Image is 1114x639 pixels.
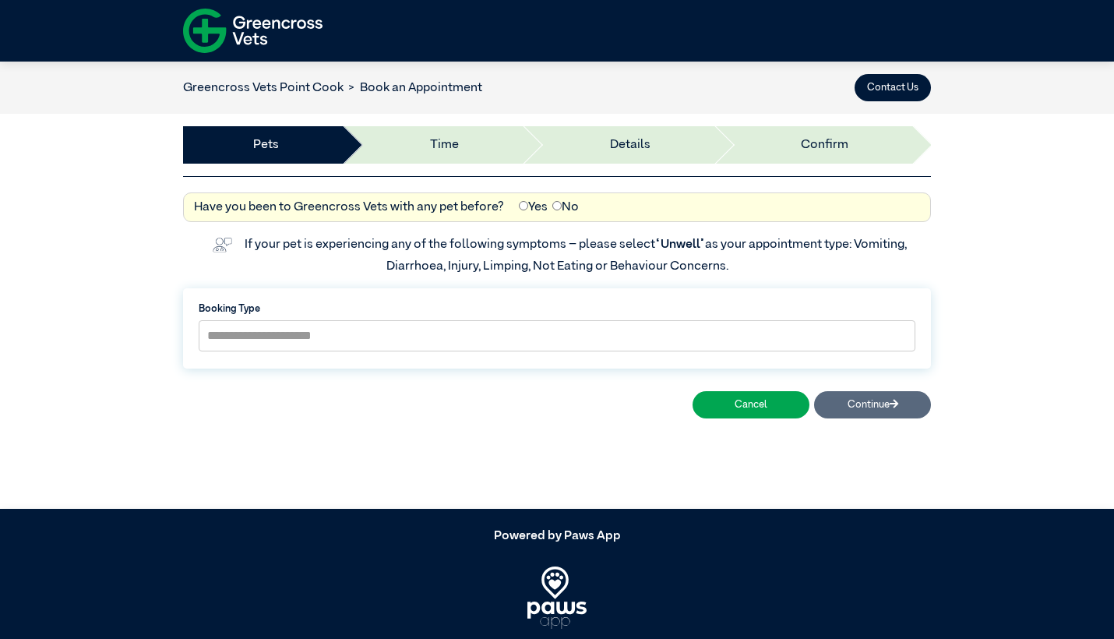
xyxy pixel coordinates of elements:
img: vet [207,232,237,257]
label: No [552,198,579,217]
nav: breadcrumb [183,79,482,97]
a: Pets [253,136,279,154]
button: Cancel [693,391,809,418]
li: Book an Appointment [344,79,482,97]
input: Yes [519,201,528,210]
img: PawsApp [527,567,587,629]
input: No [552,201,562,210]
label: Have you been to Greencross Vets with any pet before? [194,198,504,217]
label: Yes [519,198,548,217]
h5: Powered by Paws App [183,529,931,544]
img: f-logo [183,4,323,58]
a: Greencross Vets Point Cook [183,82,344,94]
button: Contact Us [855,74,931,101]
label: Booking Type [199,302,915,316]
span: “Unwell” [655,238,705,251]
label: If your pet is experiencing any of the following symptoms – please select as your appointment typ... [245,238,909,273]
